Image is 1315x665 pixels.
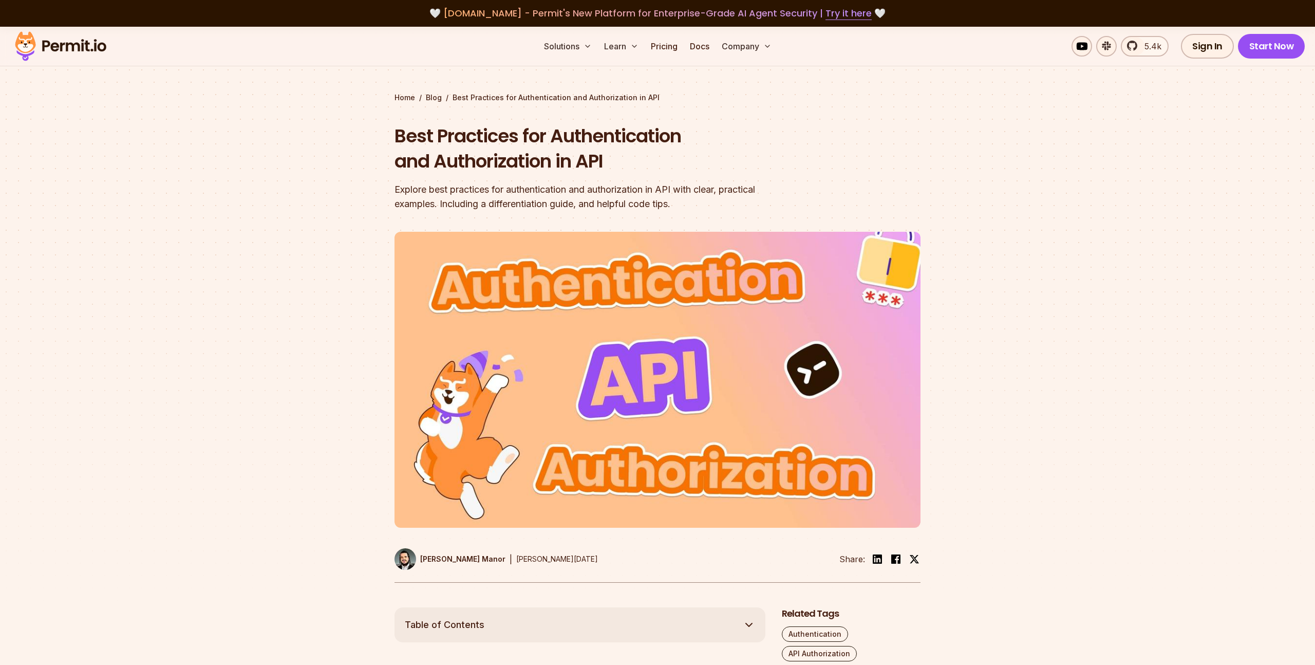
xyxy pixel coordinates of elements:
[1238,34,1305,59] a: Start Now
[25,6,1290,21] div: 🤍 🤍
[394,548,416,570] img: Gabriel L. Manor
[10,29,111,64] img: Permit logo
[647,36,682,57] a: Pricing
[510,553,512,565] div: |
[718,36,776,57] button: Company
[394,182,789,211] div: Explore best practices for authentication and authorization in API with clear, practical examples...
[516,555,598,563] time: [PERSON_NAME][DATE]
[782,646,857,661] a: API Authorization
[443,7,872,20] span: [DOMAIN_NAME] - Permit's New Platform for Enterprise-Grade AI Agent Security |
[839,553,865,565] li: Share:
[540,36,596,57] button: Solutions
[394,548,505,570] a: [PERSON_NAME] Manor
[420,554,505,564] p: [PERSON_NAME] Manor
[426,93,442,103] a: Blog
[394,93,415,103] a: Home
[1138,40,1161,52] span: 5.4k
[405,618,484,632] span: Table of Contents
[394,607,765,642] button: Table of Contents
[600,36,643,57] button: Learn
[909,554,919,564] img: twitter
[394,93,920,103] div: / /
[1121,36,1169,57] a: 5.4k
[890,553,902,565] img: facebook
[825,7,872,20] a: Try it here
[1181,34,1234,59] a: Sign In
[782,607,920,620] h2: Related Tags
[782,626,848,642] a: Authentication
[686,36,713,57] a: Docs
[394,232,920,528] img: Best Practices for Authentication and Authorization in API
[394,123,789,174] h1: Best Practices for Authentication and Authorization in API
[871,553,884,565] img: linkedin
